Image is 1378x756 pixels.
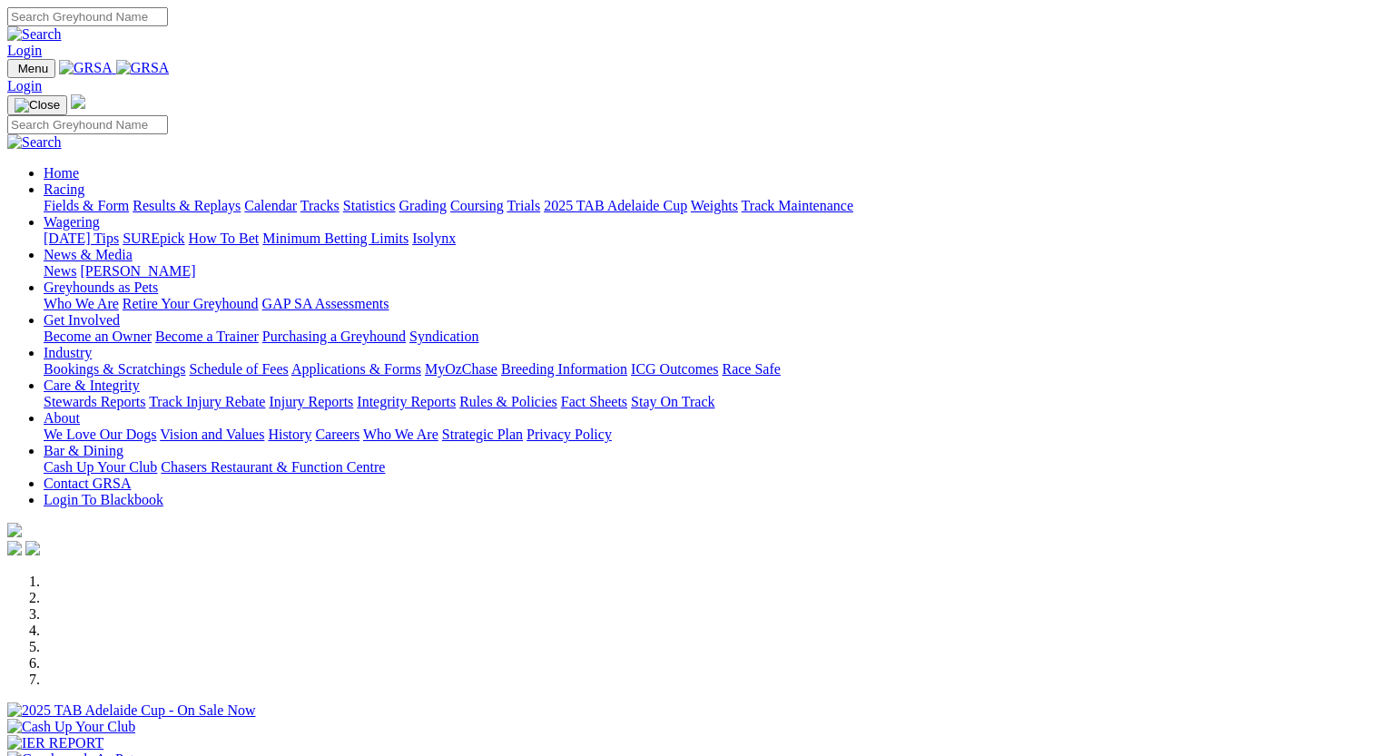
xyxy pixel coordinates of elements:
a: Become an Owner [44,329,152,344]
a: Become a Trainer [155,329,259,344]
div: About [44,427,1371,443]
img: IER REPORT [7,735,103,751]
a: News & Media [44,247,133,262]
a: Bar & Dining [44,443,123,458]
img: Search [7,26,62,43]
button: Toggle navigation [7,59,55,78]
a: 2025 TAB Adelaide Cup [544,198,687,213]
a: Injury Reports [269,394,353,409]
a: Login [7,43,42,58]
a: Schedule of Fees [189,361,288,377]
div: Get Involved [44,329,1371,345]
a: [DATE] Tips [44,231,119,246]
a: Grading [399,198,447,213]
a: Bookings & Scratchings [44,361,185,377]
div: Care & Integrity [44,394,1371,410]
a: About [44,410,80,426]
a: Applications & Forms [291,361,421,377]
a: ICG Outcomes [631,361,718,377]
a: Who We Are [363,427,438,442]
a: Syndication [409,329,478,344]
img: Cash Up Your Club [7,719,135,735]
a: Tracks [300,198,340,213]
a: How To Bet [189,231,260,246]
a: Contact GRSA [44,476,131,491]
a: Chasers Restaurant & Function Centre [161,459,385,475]
a: Home [44,165,79,181]
div: Bar & Dining [44,459,1371,476]
a: Isolynx [412,231,456,246]
a: Track Injury Rebate [149,394,265,409]
a: Strategic Plan [442,427,523,442]
a: Get Involved [44,312,120,328]
a: Calendar [244,198,297,213]
input: Search [7,7,168,26]
button: Toggle navigation [7,95,67,115]
a: Vision and Values [160,427,264,442]
a: Integrity Reports [357,394,456,409]
img: GRSA [116,60,170,76]
div: Industry [44,361,1371,378]
div: News & Media [44,263,1371,280]
a: Results & Replays [133,198,241,213]
a: Industry [44,345,92,360]
img: Search [7,134,62,151]
a: Track Maintenance [742,198,853,213]
a: Coursing [450,198,504,213]
a: Who We Are [44,296,119,311]
a: MyOzChase [425,361,497,377]
div: Racing [44,198,1371,214]
img: GRSA [59,60,113,76]
a: Racing [44,182,84,197]
a: Purchasing a Greyhound [262,329,406,344]
a: Stay On Track [631,394,714,409]
a: Privacy Policy [527,427,612,442]
img: facebook.svg [7,541,22,555]
a: News [44,263,76,279]
input: Search [7,115,168,134]
img: 2025 TAB Adelaide Cup - On Sale Now [7,702,256,719]
img: twitter.svg [25,541,40,555]
a: Minimum Betting Limits [262,231,408,246]
a: [PERSON_NAME] [80,263,195,279]
a: Careers [315,427,359,442]
a: We Love Our Dogs [44,427,156,442]
a: Weights [691,198,738,213]
a: Login To Blackbook [44,492,163,507]
img: Close [15,98,60,113]
a: SUREpick [123,231,184,246]
a: Greyhounds as Pets [44,280,158,295]
a: Trials [507,198,540,213]
a: Care & Integrity [44,378,140,393]
a: Login [7,78,42,93]
div: Wagering [44,231,1371,247]
a: Statistics [343,198,396,213]
a: Cash Up Your Club [44,459,157,475]
a: Breeding Information [501,361,627,377]
img: logo-grsa-white.png [7,523,22,537]
a: Fact Sheets [561,394,627,409]
a: GAP SA Assessments [262,296,389,311]
a: Wagering [44,214,100,230]
img: logo-grsa-white.png [71,94,85,109]
a: Stewards Reports [44,394,145,409]
a: Race Safe [722,361,780,377]
a: Retire Your Greyhound [123,296,259,311]
a: Rules & Policies [459,394,557,409]
div: Greyhounds as Pets [44,296,1371,312]
a: Fields & Form [44,198,129,213]
a: History [268,427,311,442]
span: Menu [18,62,48,75]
